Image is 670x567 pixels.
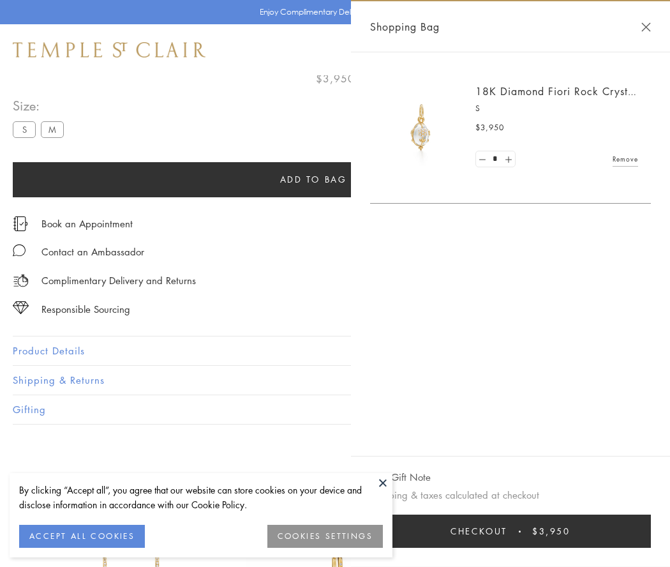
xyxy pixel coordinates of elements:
img: icon_delivery.svg [13,273,29,289]
img: icon_sourcing.svg [13,301,29,314]
button: Add to bag [13,162,614,197]
label: S [13,121,36,137]
span: Checkout [450,524,507,538]
a: Book an Appointment [41,216,133,231]
a: Set quantity to 2 [502,151,514,167]
span: Shopping Bag [370,19,440,35]
img: P51889-E11FIORI [383,89,459,166]
p: Enjoy Complimentary Delivery & Returns [260,6,405,19]
div: Contact an Ambassador [41,244,144,260]
button: Add Gift Note [370,469,431,485]
div: Responsible Sourcing [41,301,130,317]
span: $3,950 [316,70,355,87]
span: Size: [13,95,69,116]
button: Shipping & Returns [13,366,657,395]
span: Add to bag [280,172,347,186]
p: Shipping & taxes calculated at checkout [370,487,651,503]
button: COOKIES SETTINGS [267,525,383,548]
span: $3,950 [475,121,504,134]
button: Close Shopping Bag [641,22,651,32]
a: Set quantity to 0 [476,151,489,167]
button: ACCEPT ALL COOKIES [19,525,145,548]
img: MessageIcon-01_2.svg [13,244,26,257]
button: Checkout $3,950 [370,515,651,548]
a: Remove [613,152,638,166]
img: icon_appointment.svg [13,216,28,231]
span: $3,950 [532,524,570,538]
p: Complimentary Delivery and Returns [41,273,196,289]
button: Product Details [13,336,657,365]
img: Temple St. Clair [13,42,205,57]
div: By clicking “Accept all”, you agree that our website can store cookies on your device and disclos... [19,483,383,512]
button: Gifting [13,395,657,424]
p: S [475,102,638,115]
label: M [41,121,64,137]
h3: You May Also Like [32,470,638,490]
